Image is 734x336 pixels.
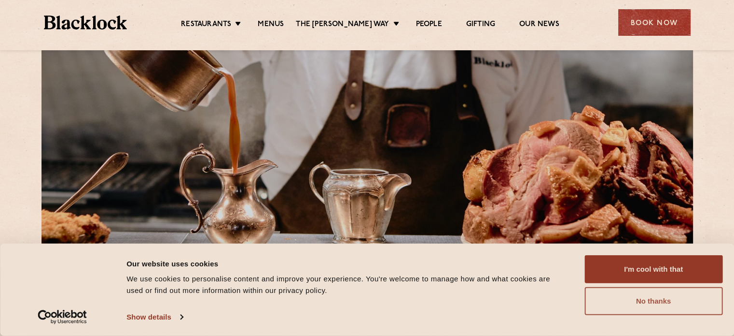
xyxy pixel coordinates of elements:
[296,20,389,30] a: The [PERSON_NAME] Way
[519,20,559,30] a: Our News
[126,273,563,296] div: We use cookies to personalise content and improve your experience. You're welcome to manage how a...
[416,20,442,30] a: People
[584,255,722,283] button: I'm cool with that
[44,15,127,29] img: BL_Textured_Logo-footer-cropped.svg
[20,310,105,324] a: Usercentrics Cookiebot - opens in a new window
[584,287,722,315] button: No thanks
[181,20,231,30] a: Restaurants
[126,310,182,324] a: Show details
[618,9,691,36] div: Book Now
[466,20,495,30] a: Gifting
[258,20,284,30] a: Menus
[126,258,563,269] div: Our website uses cookies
